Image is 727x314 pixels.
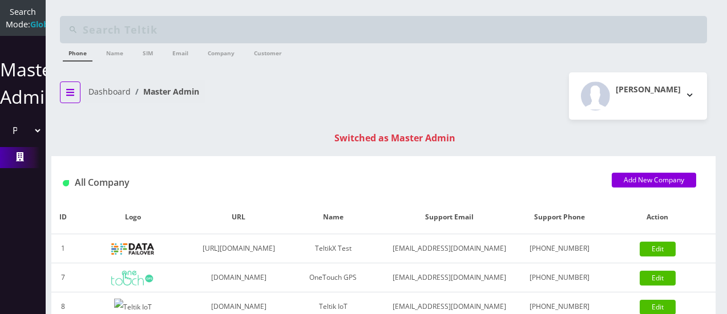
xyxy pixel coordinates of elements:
[111,243,154,255] img: TeltikX Test
[569,72,707,120] button: [PERSON_NAME]
[380,201,520,234] th: Support Email
[612,173,696,187] a: Add New Company
[51,263,75,292] td: 7
[640,242,676,256] a: Edit
[63,180,69,186] img: All Company
[191,234,286,263] td: [URL][DOMAIN_NAME]
[286,201,380,234] th: Name
[640,271,676,286] a: Edit
[286,234,380,263] td: TeltikX Test
[75,201,191,234] th: Logo
[60,80,375,112] nav: breadcrumb
[6,6,56,30] span: Search Mode:
[137,43,159,60] a: SIM
[519,234,599,263] td: [PHONE_NUMBER]
[286,263,380,292] td: OneTouch GPS
[51,201,75,234] th: ID
[88,86,131,97] a: Dashboard
[248,43,288,60] a: Customer
[380,234,520,263] td: [EMAIL_ADDRESS][DOMAIN_NAME]
[616,85,681,95] h2: [PERSON_NAME]
[63,177,595,188] h1: All Company
[111,271,154,286] img: OneTouch GPS
[167,43,194,60] a: Email
[380,263,520,292] td: [EMAIL_ADDRESS][DOMAIN_NAME]
[131,85,199,97] li: Master Admin
[100,43,129,60] a: Name
[63,131,727,145] div: Switched as Master Admin
[63,43,92,62] a: Phone
[83,19,704,40] input: Search Teltik
[30,19,56,30] strong: Global
[202,43,240,60] a: Company
[191,201,286,234] th: URL
[191,263,286,292] td: [DOMAIN_NAME]
[599,201,716,234] th: Action
[51,234,75,263] td: 1
[519,201,599,234] th: Support Phone
[519,263,599,292] td: [PHONE_NUMBER]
